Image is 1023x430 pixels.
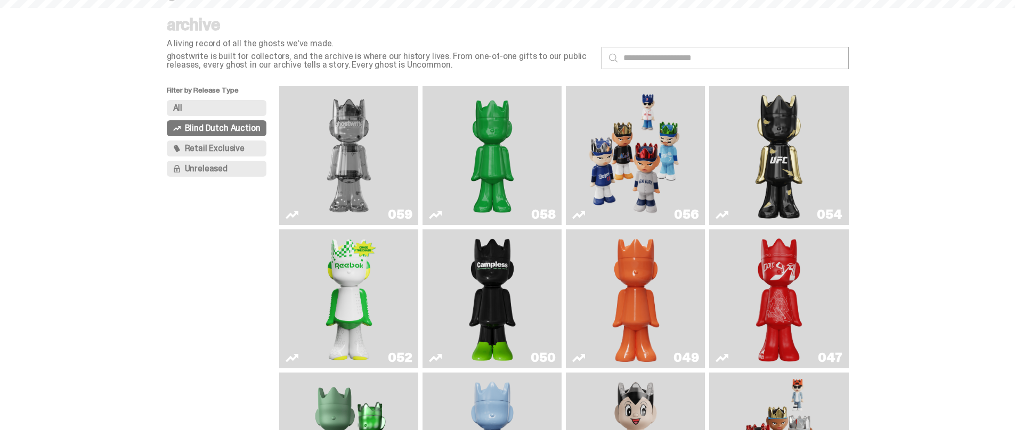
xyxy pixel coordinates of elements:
p: archive [167,16,593,33]
a: Court Victory [286,234,412,364]
div: 047 [818,351,842,364]
img: Campless [464,234,521,364]
div: 059 [388,208,412,221]
p: Filter by Release Type [167,86,280,100]
div: 050 [531,351,555,364]
img: Game Face (2025) [583,90,688,221]
img: Schrödinger's ghost: Orange Vibe [607,234,664,364]
button: Unreleased [167,161,267,177]
img: Schrödinger's ghost: Sunday Green [440,90,545,221]
span: All [173,104,183,112]
a: Campless [429,234,555,364]
button: Blind Dutch Auction [167,120,267,136]
a: Game Face (2025) [572,90,699,221]
a: Ruby [716,90,842,221]
span: Unreleased [185,164,228,173]
div: 058 [531,208,555,221]
div: 052 [388,351,412,364]
p: A living record of all the ghosts we've made. [167,39,593,48]
div: 054 [817,208,842,221]
span: Blind Dutch Auction [185,124,261,133]
button: Retail Exclusive [167,140,267,156]
img: Two [297,90,401,221]
a: Skip [716,234,842,364]
img: Skip [751,234,807,364]
p: ghostwrite is built for collectors, and the archive is where our history lives. From one-of-one g... [167,52,593,69]
button: All [167,100,267,116]
img: Ruby [751,90,807,221]
div: 049 [673,351,699,364]
a: Two [286,90,412,221]
a: Schrödinger's ghost: Sunday Green [429,90,555,221]
a: Schrödinger's ghost: Orange Vibe [572,234,699,364]
img: Court Victory [321,234,377,364]
div: 056 [674,208,699,221]
span: Retail Exclusive [185,144,245,153]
